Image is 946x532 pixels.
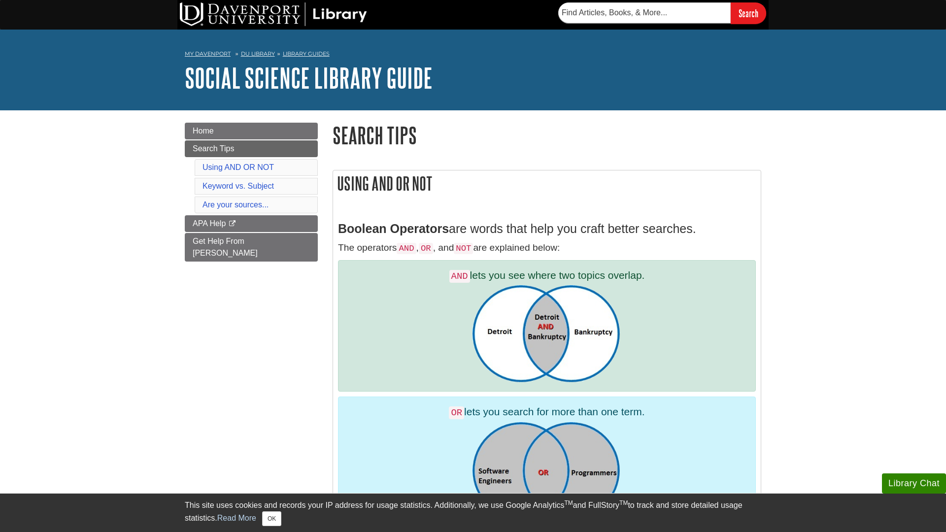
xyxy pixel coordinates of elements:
code: OR [449,406,464,419]
h3: are words that help you craft better searches. [338,222,756,236]
a: Search Tips [185,140,318,157]
span: Search Tips [193,144,234,153]
code: NOT [454,243,473,254]
p: lets you see where two topics overlap. [346,268,748,283]
a: Home [185,123,318,139]
a: Using AND OR NOT [203,163,274,171]
a: Keyword vs. Subject [203,182,274,190]
h2: Using AND OR NOT [333,170,761,197]
code: OR [419,243,433,254]
div: Guide Page Menu [185,123,318,262]
img: DU Library [180,2,367,26]
button: Library Chat [882,473,946,494]
input: Find Articles, Books, & More... [558,2,731,23]
a: Are your sources... [203,200,269,209]
span: APA Help [193,219,226,228]
form: Searches DU Library's articles, books, and more [558,2,766,24]
img: Detroit AND bankruptcy finds everything that has both the term "Detroit" and the term "bankruptcy" [473,285,622,384]
p: The operators , , and are explained below: [338,241,756,255]
h1: Search Tips [333,123,761,148]
a: Social Science Library Guide [185,63,433,93]
a: DU Library [241,50,275,57]
a: My Davenport [185,50,231,58]
img: Software Engineers OR Programmers finds everything that has either the terms "software engineers"... [473,422,622,521]
sup: TM [564,499,573,506]
strong: Boolean Operators [338,222,449,235]
input: Search [731,2,766,24]
a: Library Guides [283,50,330,57]
sup: TM [619,499,628,506]
a: Get Help From [PERSON_NAME] [185,233,318,262]
nav: breadcrumb [185,47,761,63]
button: Close [262,511,281,526]
span: Get Help From [PERSON_NAME] [193,237,258,257]
div: This site uses cookies and records your IP address for usage statistics. Additionally, we use Goo... [185,499,761,526]
span: Home [193,127,214,135]
a: APA Help [185,215,318,232]
code: AND [449,270,470,283]
p: lets you search for more than one term. [346,404,748,419]
code: AND [397,243,416,254]
a: Read More [217,514,256,522]
i: This link opens in a new window [228,221,236,227]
